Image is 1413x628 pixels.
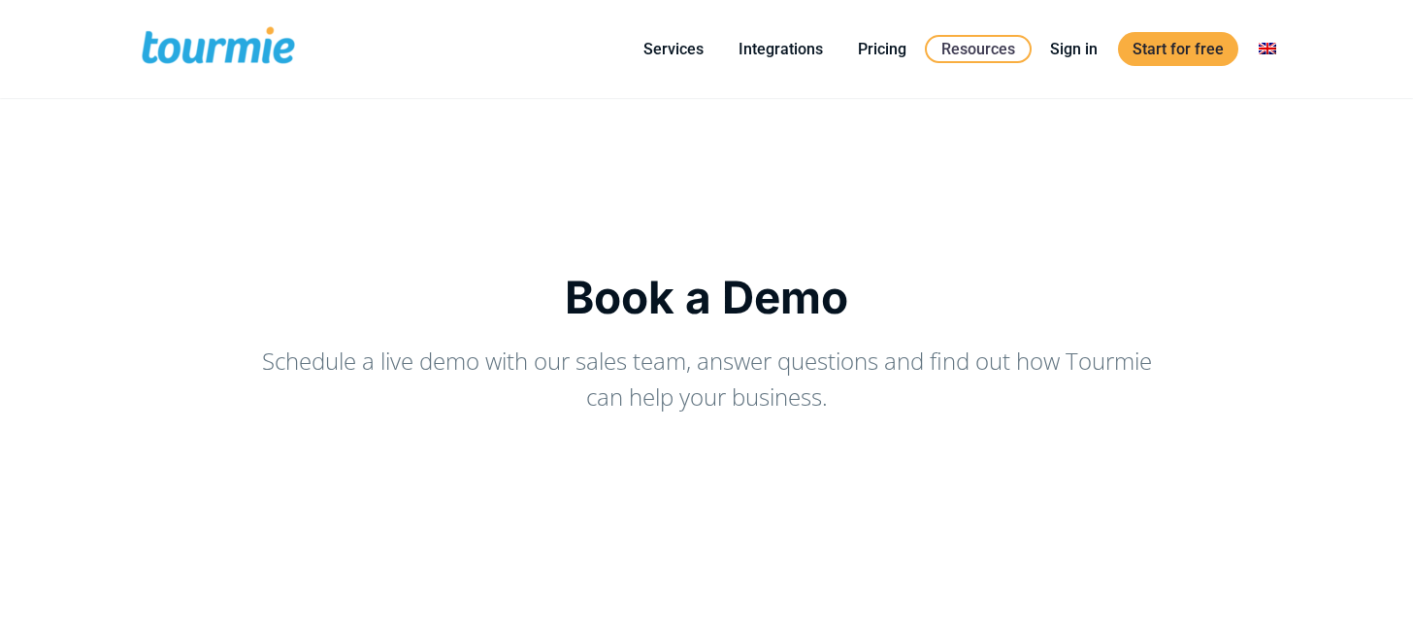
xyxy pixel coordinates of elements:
[1118,32,1238,66] a: Start for free
[629,37,718,61] a: Services
[1035,37,1112,61] a: Sign in
[724,37,838,61] a: Integrations
[925,35,1032,63] a: Resources
[139,271,1274,323] h1: Book a Demo
[246,343,1167,414] p: Schedule a live demo with our sales team, answer questions and find out how Tourmie can help your...
[843,37,921,61] a: Pricing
